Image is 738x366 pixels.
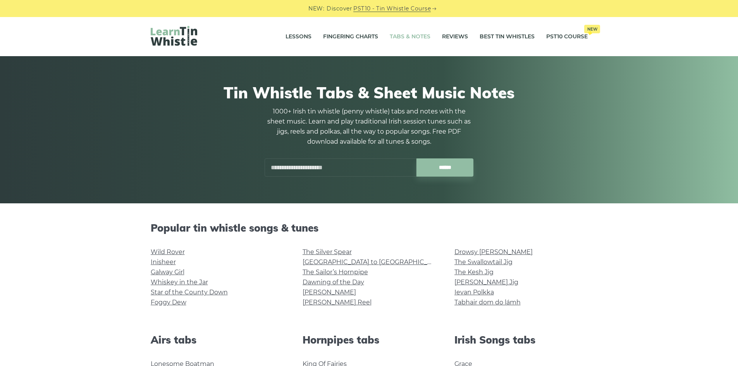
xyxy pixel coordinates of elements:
a: The Sailor’s Hornpipe [303,268,368,276]
a: Reviews [442,27,468,46]
a: PST10 CourseNew [546,27,588,46]
h2: Irish Songs tabs [454,334,588,346]
a: The Kesh Jig [454,268,494,276]
a: Star of the County Down [151,289,228,296]
a: Inisheer [151,258,176,266]
a: The Silver Spear [303,248,352,256]
a: [GEOGRAPHIC_DATA] to [GEOGRAPHIC_DATA] [303,258,446,266]
a: Dawning of the Day [303,278,364,286]
a: [PERSON_NAME] Jig [454,278,518,286]
h1: Tin Whistle Tabs & Sheet Music Notes [151,83,588,102]
a: The Swallowtail Jig [454,258,513,266]
a: Fingering Charts [323,27,378,46]
h2: Popular tin whistle songs & tunes [151,222,588,234]
a: Ievan Polkka [454,289,494,296]
a: Drowsy [PERSON_NAME] [454,248,533,256]
img: LearnTinWhistle.com [151,26,197,46]
a: Best Tin Whistles [480,27,535,46]
a: Whiskey in the Jar [151,278,208,286]
a: [PERSON_NAME] [303,289,356,296]
a: Wild Rover [151,248,185,256]
a: Tabhair dom do lámh [454,299,521,306]
a: [PERSON_NAME] Reel [303,299,372,306]
a: Lessons [286,27,311,46]
a: Foggy Dew [151,299,186,306]
a: Galway Girl [151,268,184,276]
span: New [584,25,600,33]
h2: Hornpipes tabs [303,334,436,346]
p: 1000+ Irish tin whistle (penny whistle) tabs and notes with the sheet music. Learn and play tradi... [265,107,474,147]
a: Tabs & Notes [390,27,430,46]
h2: Airs tabs [151,334,284,346]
